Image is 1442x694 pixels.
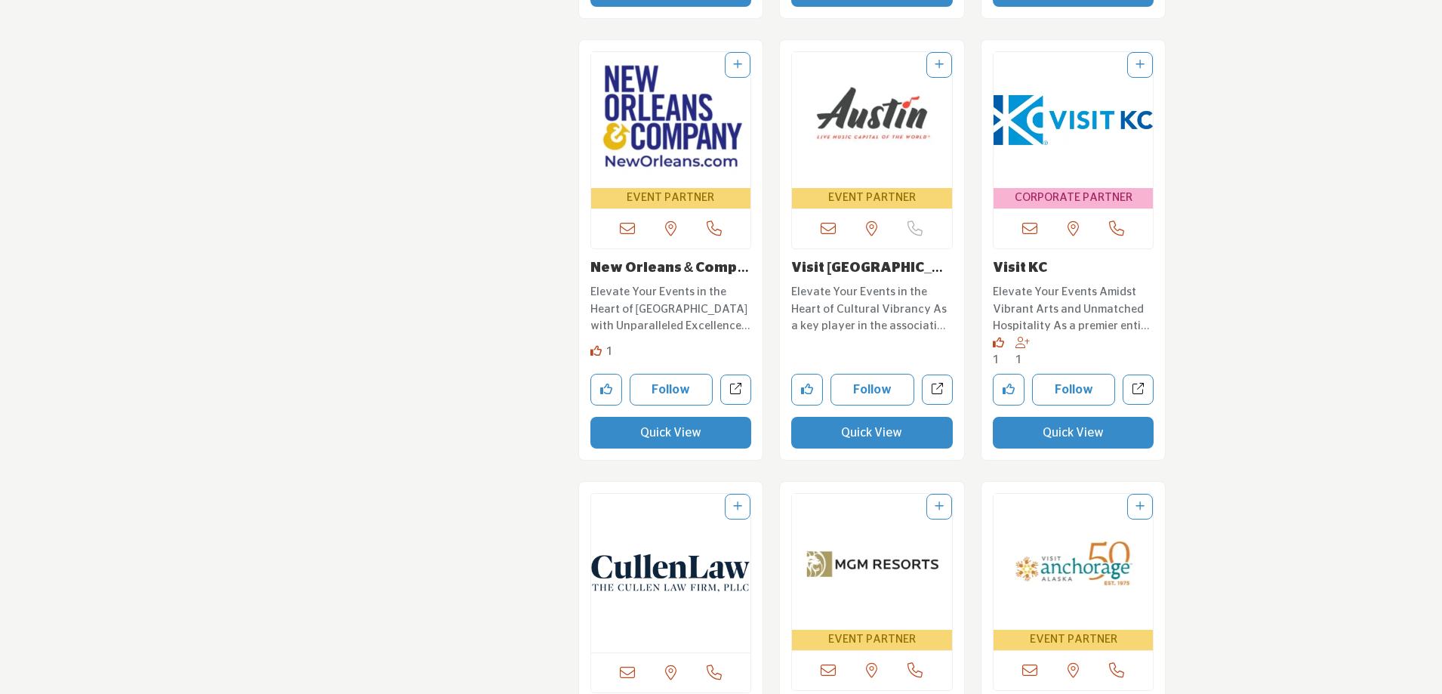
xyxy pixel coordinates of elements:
[993,261,1154,277] h3: Visit KC
[993,354,1000,366] span: 1
[994,494,1154,630] img: Visit Anchorage
[792,52,952,208] a: Open Listing in new tab
[591,52,751,188] img: New Orleans & Company
[590,345,602,356] i: Like
[591,494,751,652] a: Open Listing in new tab
[993,280,1154,335] a: Elevate Your Events Amidst Vibrant Arts and Unmatched Hospitality As a premier entity in the asso...
[791,261,953,277] h3: Visit Austin
[590,280,752,335] a: Elevate Your Events in the Heart of [GEOGRAPHIC_DATA] with Unparalleled Excellence and Unique Ven...
[1135,501,1145,512] a: Add To List
[733,501,742,512] a: Add To List
[993,337,1004,348] i: Like
[1015,354,1022,366] span: 1
[993,374,1024,406] button: Like company
[733,60,742,70] a: Add To List
[997,631,1151,649] span: EVENT PARTNER
[606,346,613,357] span: 1
[1123,375,1154,406] a: Open visit-kc in new tab
[997,190,1151,207] span: CORPORATE PARTNER
[792,52,952,188] img: Visit Austin
[590,261,749,291] a: New Orleans & Compan...
[994,494,1154,650] a: Open Listing in new tab
[591,494,751,652] img: The Cullen Law Firm, PLLC
[591,52,751,208] a: Open Listing in new tab
[993,284,1154,335] p: Elevate Your Events Amidst Vibrant Arts and Unmatched Hospitality As a premier entity in the asso...
[590,417,752,449] button: Quick View
[935,501,944,512] a: Add To List
[994,52,1154,188] img: Visit KC
[791,261,943,291] a: Visit [GEOGRAPHIC_DATA]
[630,374,713,406] button: Follow
[935,60,944,70] a: Add To List
[1135,60,1145,70] a: Add To List
[720,375,751,406] a: Open new-orleans-company in new tab
[994,52,1154,208] a: Open Listing in new tab
[795,631,949,649] span: EVENT PARTNER
[993,417,1154,449] button: Quick View
[1015,336,1033,369] div: Followers
[993,261,1047,275] a: Visit KC
[791,280,953,335] a: Elevate Your Events in the Heart of Cultural Vibrancy As a key player in the association meeting ...
[791,417,953,449] button: Quick View
[830,374,914,406] button: Follow
[590,284,752,335] p: Elevate Your Events in the Heart of [GEOGRAPHIC_DATA] with Unparalleled Excellence and Unique Ven...
[791,374,823,406] button: Like company
[1032,374,1116,406] button: Follow
[791,284,953,335] p: Elevate Your Events in the Heart of Cultural Vibrancy As a key player in the association meeting ...
[792,494,952,630] img: MGM Resorts International
[795,190,949,207] span: EVENT PARTNER
[792,494,952,650] a: Open Listing in new tab
[922,375,953,406] a: Open visit-austin in new tab
[594,190,748,207] span: EVENT PARTNER
[590,261,752,277] h3: New Orleans & Company
[590,374,622,406] button: Like company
